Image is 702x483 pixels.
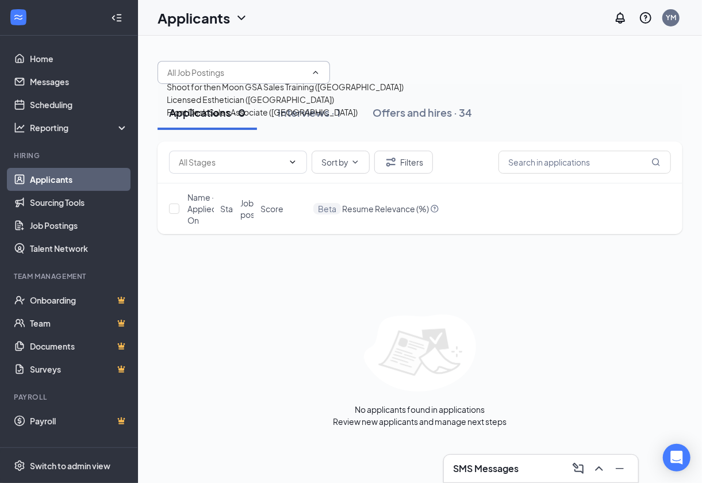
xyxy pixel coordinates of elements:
[663,444,691,471] div: Open Intercom Messenger
[351,158,360,167] svg: ChevronDown
[364,315,476,392] img: empty-state
[30,312,128,335] a: TeamCrown
[235,11,248,25] svg: ChevronDown
[167,93,334,106] div: Licensed Esthetician ([GEOGRAPHIC_DATA])
[30,47,128,70] a: Home
[569,459,588,478] button: ComposeMessage
[666,13,676,22] div: YM
[342,203,429,214] span: Resume Relevance (%)
[14,392,126,402] div: Payroll
[590,459,608,478] button: ChevronUp
[179,156,283,168] input: All Stages
[30,122,129,133] div: Reporting
[30,168,128,191] a: Applicants
[30,191,128,214] a: Sourcing Tools
[13,11,24,23] svg: WorkstreamLogo
[571,462,585,476] svg: ComposeMessage
[30,358,128,381] a: SurveysCrown
[158,8,230,28] h1: Applicants
[498,151,671,174] input: Search in applications
[30,460,110,471] div: Switch to admin view
[374,151,433,174] button: Filter Filters
[613,11,627,25] svg: Notifications
[592,462,606,476] svg: ChevronUp
[111,12,122,24] svg: Collapse
[651,158,661,167] svg: MagnifyingGlass
[288,158,297,167] svg: ChevronDown
[333,416,507,427] div: Review new applicants and manage next steps
[311,68,320,77] svg: ChevronUp
[167,66,306,79] input: All Job Postings
[611,459,629,478] button: Minimize
[453,462,519,475] h3: SMS Messages
[373,105,472,120] div: Offers and hires · 34
[384,155,398,169] svg: Filter
[14,151,126,160] div: Hiring
[187,191,217,226] span: Name · Applied On
[260,203,283,214] span: Score
[14,122,25,133] svg: Analysis
[639,11,653,25] svg: QuestionInfo
[30,93,128,116] a: Scheduling
[14,271,126,281] div: Team Management
[312,151,370,174] button: Sort byChevronDown
[613,462,627,476] svg: Minimize
[30,70,128,93] a: Messages
[321,158,348,166] span: Sort by
[30,409,128,432] a: PayrollCrown
[30,237,128,260] a: Talent Network
[30,214,128,237] a: Job Postings
[167,80,404,93] div: Shoot for then Moon GSA Sales Training ([GEOGRAPHIC_DATA])
[30,289,128,312] a: OnboardingCrown
[430,204,439,213] svg: QuestionInfo
[167,106,358,118] div: Front Desk Sales Associate ([GEOGRAPHIC_DATA])
[221,203,244,214] span: Stage
[240,197,269,220] span: Job posting
[313,203,341,214] div: Beta
[355,403,485,416] div: No applicants found in applications
[30,335,128,358] a: DocumentsCrown
[14,460,25,471] svg: Settings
